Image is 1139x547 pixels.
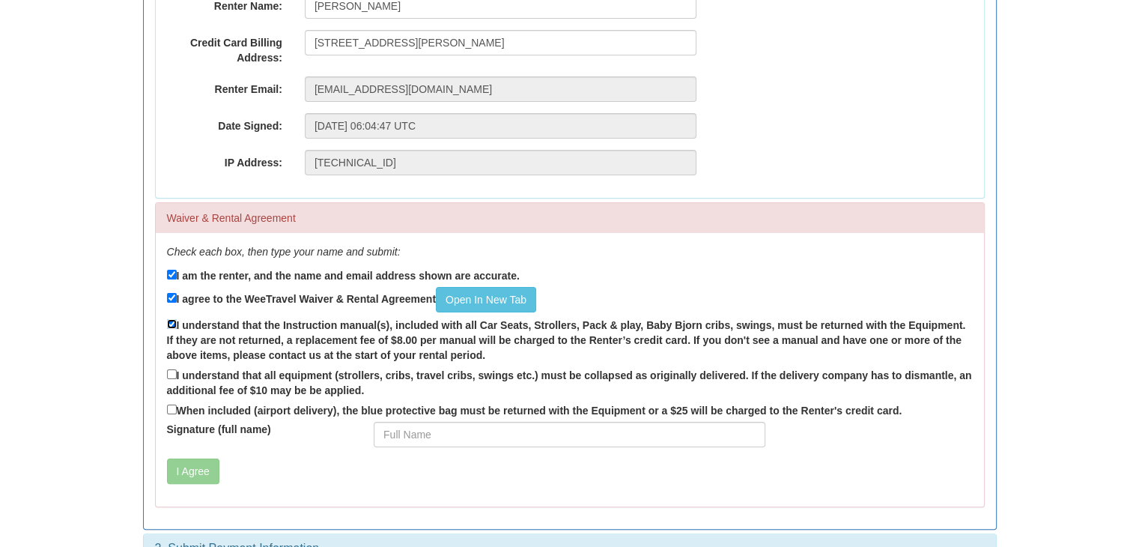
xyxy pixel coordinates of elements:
[156,113,294,133] label: Date Signed:
[156,203,984,233] div: Waiver & Rental Agreement
[167,293,177,303] input: I agree to the WeeTravel Waiver & Rental AgreementOpen In New Tab
[167,316,973,363] label: I understand that the Instruction manual(s), included with all Car Seats, Strollers, Pack & play,...
[167,405,177,414] input: When included (airport delivery), the blue protective bag must be returned with the Equipment or ...
[156,150,294,170] label: IP Address:
[167,319,177,329] input: I understand that the Instruction manual(s), included with all Car Seats, Strollers, Pack & play,...
[156,76,294,97] label: Renter Email:
[374,422,765,447] input: Full Name
[167,287,536,312] label: I agree to the WeeTravel Waiver & Rental Agreement
[156,422,363,437] label: Signature (full name)
[167,270,177,279] input: I am the renter, and the name and email address shown are accurate.
[156,30,294,65] label: Credit Card Billing Address:
[167,246,401,258] em: Check each box, then type your name and submit:
[167,267,520,283] label: I am the renter, and the name and email address shown are accurate.
[167,459,219,484] button: I Agree
[167,402,902,418] label: When included (airport delivery), the blue protective bag must be returned with the Equipment or ...
[167,369,177,379] input: I understand that all equipment (strollers, cribs, travel cribs, swings etc.) must be collapsed a...
[436,287,536,312] a: Open In New Tab
[167,366,973,398] label: I understand that all equipment (strollers, cribs, travel cribs, swings etc.) must be collapsed a...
